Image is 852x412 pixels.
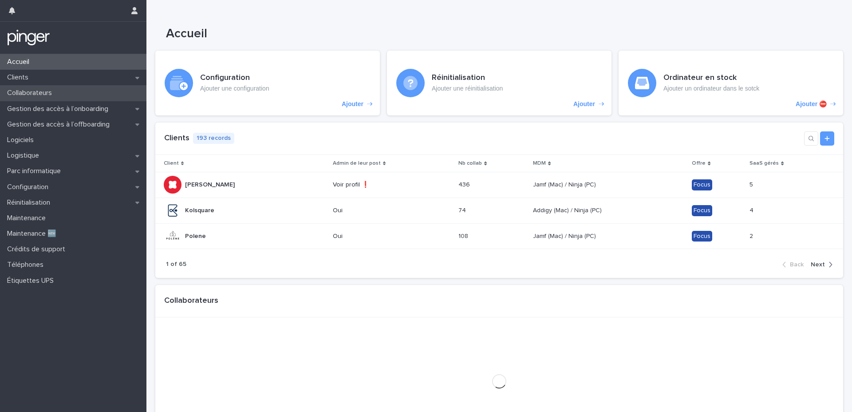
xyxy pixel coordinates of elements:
p: Kolsquare [185,205,216,214]
p: Configuration [4,183,55,191]
p: Voir profil ❗ [333,181,407,189]
p: Parc informatique [4,167,68,175]
a: Add new record [820,131,834,146]
p: 2 [749,231,755,240]
p: Nb collab [458,158,482,168]
p: Polene [185,231,208,240]
p: Clients [4,73,35,82]
div: Focus [692,179,712,190]
p: Crédits de support [4,245,72,254]
div: Focus [692,205,712,216]
p: Oui [333,233,407,240]
h1: Accueil [166,27,598,42]
p: Logistique [4,151,46,160]
p: 5 [749,179,755,189]
p: Téléphones [4,261,51,269]
p: 4 [749,205,755,214]
button: Next [807,261,832,269]
p: Ajouter une réinitialisation [432,85,503,92]
p: Ajouter un ordinateur dans le sotck [663,85,759,92]
span: Back [790,261,804,268]
a: Clients [164,134,189,142]
tr: PolenePolene Oui108108 Jamf (Mac) / Ninja (PC)Jamf (Mac) / Ninja (PC) Focus22 [155,223,843,249]
p: Client [164,158,179,168]
span: Next [811,261,825,268]
p: Accueil [4,58,36,66]
div: Focus [692,231,712,242]
a: Ajouter [387,51,611,115]
tr: [PERSON_NAME][PERSON_NAME] Voir profil ❗436436 Jamf (Mac) / Ninja (PC)Jamf (Mac) / Ninja (PC) Foc... [155,172,843,198]
p: Jamf (Mac) / Ninja (PC) [533,231,598,240]
p: Ajouter [573,100,595,108]
p: [PERSON_NAME] [185,179,237,189]
h1: Collaborateurs [164,296,218,306]
p: Gestion des accès à l’onboarding [4,105,115,113]
p: 74 [458,205,468,214]
a: Ajouter [155,51,380,115]
h3: Configuration [200,73,269,83]
p: 108 [458,231,470,240]
p: SaaS gérés [749,158,779,168]
p: MDM [533,158,546,168]
p: Ajouter ⛔️ [796,100,827,108]
p: Gestion des accès à l’offboarding [4,120,117,129]
p: 1 of 65 [166,261,186,268]
p: Offre [692,158,706,168]
p: 193 records [193,133,234,144]
p: Oui [333,207,407,214]
p: 436 [458,179,472,189]
img: mTgBEunGTSyRkCgitkcU [7,29,50,47]
p: Jamf (Mac) / Ninja (PC) [533,179,598,189]
h3: Ordinateur en stock [663,73,759,83]
p: Maintenance 🆕 [4,230,63,238]
p: Ajouter [342,100,363,108]
p: Addigy (Mac) / Ninja (PC) [533,205,603,214]
p: Logiciels [4,136,41,144]
p: Étiquettes UPS [4,277,61,285]
p: Admin de leur post [333,158,381,168]
p: Ajouter une configuration [200,85,269,92]
a: Ajouter ⛔️ [619,51,843,115]
h3: Réinitialisation [432,73,503,83]
p: Maintenance [4,214,53,222]
p: Réinitialisation [4,198,57,207]
p: Collaborateurs [4,89,59,97]
tr: KolsquareKolsquare Oui7474 Addigy (Mac) / Ninja (PC)Addigy (Mac) / Ninja (PC) Focus44 [155,198,843,223]
button: Back [782,261,807,269]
